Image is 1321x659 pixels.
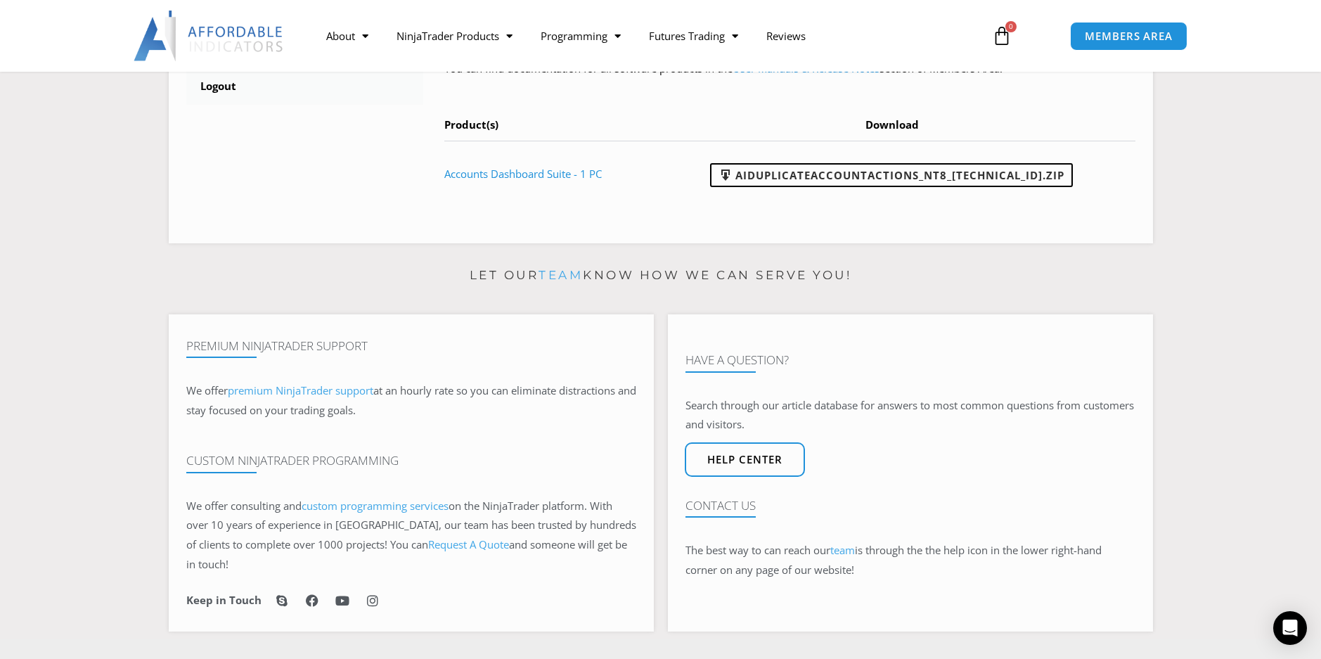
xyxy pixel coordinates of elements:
h4: Contact Us [685,499,1135,513]
a: Reviews [752,20,820,52]
img: LogoAI | Affordable Indicators – NinjaTrader [134,11,285,61]
a: premium NinjaTrader support [228,383,373,397]
span: 0 [1005,21,1017,32]
span: We offer consulting and [186,499,449,513]
a: custom programming services [302,499,449,513]
span: MEMBERS AREA [1085,31,1173,41]
a: 0 [971,15,1033,56]
a: Help center [685,442,805,477]
a: team [830,543,855,557]
a: MEMBERS AREA [1070,22,1187,51]
a: User Manuals & Release Notes [733,61,879,75]
div: Open Intercom Messenger [1273,611,1307,645]
a: Logout [186,68,424,105]
a: team [539,268,583,282]
p: Let our know how we can serve you! [169,264,1153,287]
span: at an hourly rate so you can eliminate distractions and stay focused on your trading goals. [186,383,636,417]
h4: Have A Question? [685,353,1135,367]
a: NinjaTrader Products [382,20,527,52]
span: We offer [186,383,228,397]
a: Futures Trading [635,20,752,52]
a: Request A Quote [428,537,509,551]
span: Product(s) [444,117,498,132]
h4: Custom NinjaTrader Programming [186,454,636,468]
h4: Premium NinjaTrader Support [186,339,636,353]
a: Accounts Dashboard Suite - 1 PC [444,167,602,181]
p: Search through our article database for answers to most common questions from customers and visit... [685,396,1135,435]
span: Help center [707,454,782,465]
span: Download [865,117,919,132]
nav: Menu [312,20,976,52]
p: The best way to can reach our is through the the help icon in the lower right-hand corner on any ... [685,541,1135,580]
a: Programming [527,20,635,52]
a: AIDuplicateAccountActions_NT8_[TECHNICAL_ID].zip [710,163,1073,187]
h6: Keep in Touch [186,594,262,607]
a: About [312,20,382,52]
